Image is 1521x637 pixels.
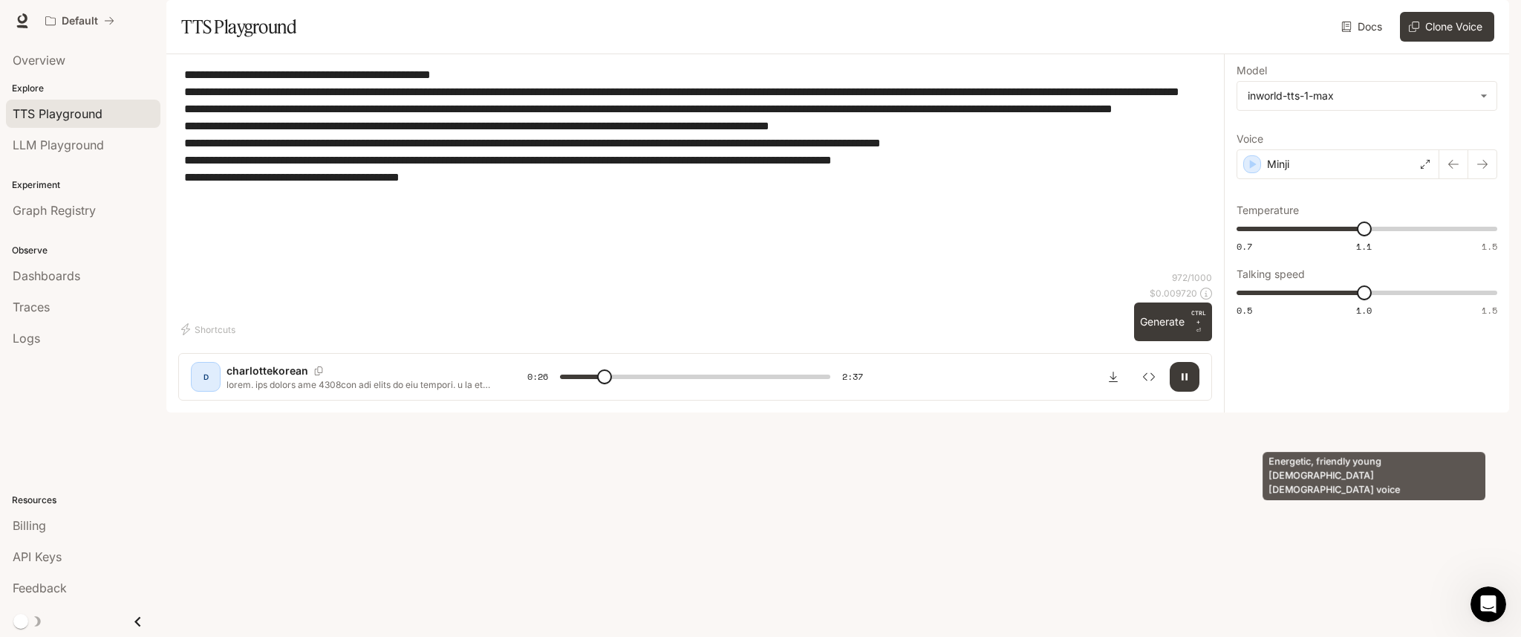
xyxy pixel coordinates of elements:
div: inworld-tts-1-max [1248,88,1473,103]
p: Default [62,15,98,28]
span: 1.5 [1482,240,1497,253]
p: ⏎ [1191,308,1206,335]
p: Model [1237,65,1267,76]
button: Shortcuts [178,317,241,341]
button: Download audio [1098,362,1128,392]
span: 1.1 [1356,240,1372,253]
p: Voice [1237,134,1263,144]
button: All workspaces [39,6,121,36]
div: Energetic, friendly young [DEMOGRAPHIC_DATA] [DEMOGRAPHIC_DATA] voice [1263,452,1485,500]
a: Docs [1338,12,1388,42]
button: Inspect [1134,362,1164,392]
p: CTRL + [1191,308,1206,326]
span: 0:26 [527,369,548,384]
p: charlottekorean [227,363,308,378]
p: lorem. ips dolors ame 4308con adi elits do eiu tempori. u la etd ma aliq eni adm ve quis nos exer... [227,378,492,391]
span: 0.5 [1237,304,1252,317]
span: 1.0 [1356,304,1372,317]
p: Temperature [1237,205,1299,216]
button: Copy Voice ID [308,366,329,375]
iframe: Intercom live chat [1470,586,1506,622]
div: D [194,365,218,389]
div: inworld-tts-1-max [1237,82,1496,110]
span: 2:37 [842,369,863,384]
p: Minji [1267,157,1289,172]
h1: TTS Playground [181,12,296,42]
span: 1.5 [1482,304,1497,317]
button: GenerateCTRL +⏎ [1134,303,1212,341]
button: Clone Voice [1400,12,1494,42]
span: 0.7 [1237,240,1252,253]
p: Talking speed [1237,269,1305,279]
